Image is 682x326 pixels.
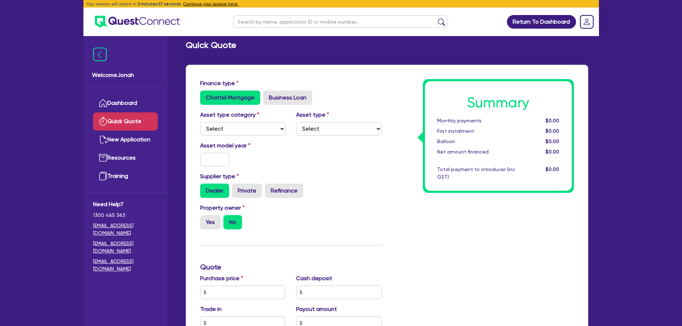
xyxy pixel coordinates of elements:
label: Dealer [200,184,229,198]
img: new-application [99,135,107,144]
a: [EMAIL_ADDRESS][DOMAIN_NAME] [93,258,158,273]
a: [EMAIL_ADDRESS][DOMAIN_NAME] [93,222,158,237]
span: Need Help? [93,200,158,209]
label: No [223,215,242,229]
span: $0.00 [546,128,559,134]
h1: Summary [437,94,560,111]
img: icon-menu-close [93,48,107,61]
label: Asset type [296,111,329,119]
label: Supplier type [200,172,239,181]
h2: Quick Quote [186,40,236,50]
img: resources [99,154,107,162]
label: Purchase price [200,274,243,283]
label: Finance type [200,79,238,88]
input: Search by name, application ID or mobile number... [233,15,448,28]
button: Continue your session here. [183,1,239,7]
label: Property owner [200,204,245,212]
span: $0.00 [546,149,559,155]
span: 3 minutes 57 seconds [137,1,181,6]
a: Return To Dashboard [507,15,576,29]
a: Dropdown toggle [577,13,596,31]
label: Business Loan [263,91,312,105]
a: Quick Quote [93,112,158,131]
a: Resources [93,149,158,167]
span: 1300 465 363 [93,211,158,219]
label: Cash deposit [296,274,332,283]
span: $0.00 [546,138,559,144]
div: First instalment [432,127,521,135]
span: $0.00 [546,166,559,172]
div: Monthly payments [432,117,521,125]
label: Payout amount [296,305,337,313]
div: Total payment to introducer (inc GST) [432,166,521,181]
h3: Quote [200,263,382,271]
a: Training [93,167,158,185]
label: Asset type category [200,111,259,119]
a: Dashboard [93,94,158,112]
div: Balloon [432,138,521,145]
label: Refinance [265,184,303,198]
img: quest-connect-logo-blue [95,16,180,28]
label: Private [232,184,262,198]
a: [EMAIL_ADDRESS][DOMAIN_NAME] [93,240,158,255]
label: Trade in [200,305,222,313]
img: training [99,172,107,180]
label: Asset model year [195,141,291,150]
label: Chattel Mortgage [200,91,260,105]
span: Welcome Jonah [92,71,159,79]
div: Net amount financed [432,148,521,156]
span: $0.00 [546,118,559,123]
a: New Application [93,131,158,149]
img: quick-quote [99,117,107,126]
label: Yes [200,215,221,229]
